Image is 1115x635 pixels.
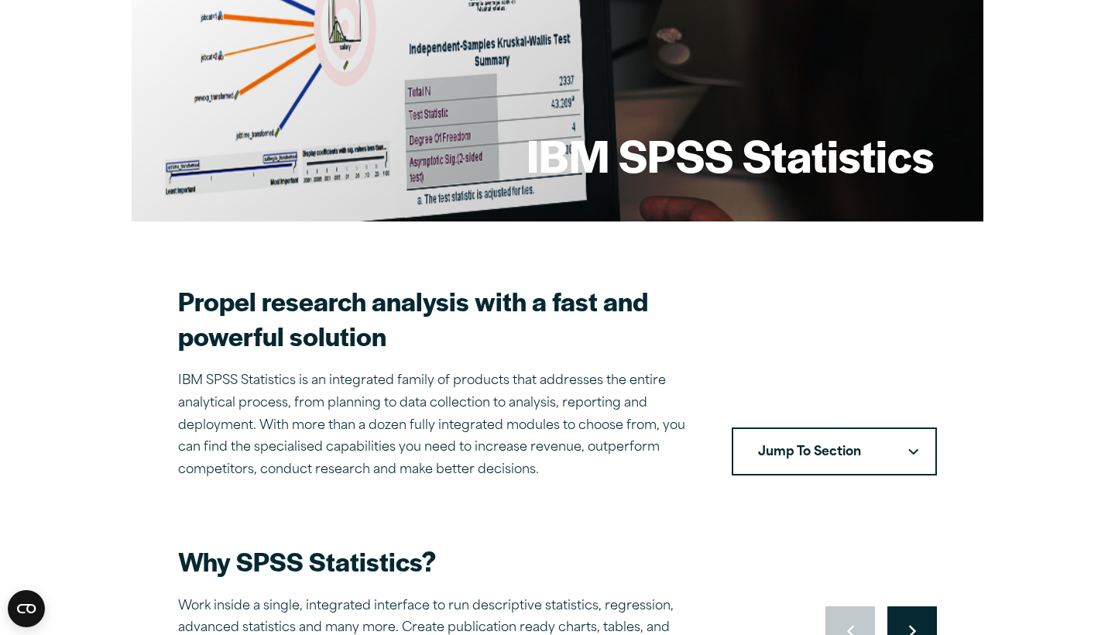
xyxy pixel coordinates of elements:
nav: Table of Contents [732,427,937,475]
svg: Downward pointing chevron [908,448,918,455]
p: IBM SPSS Statistics is an integrated family of products that addresses the entire analytical proc... [178,370,695,482]
h2: Why SPSS Statistics? [178,544,720,578]
button: Open CMP widget [8,590,45,627]
h1: IBM SPSS Statistics [527,125,934,185]
button: Jump To SectionDownward pointing chevron [732,427,937,475]
h2: Propel research analysis with a fast and powerful solution [178,283,695,353]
